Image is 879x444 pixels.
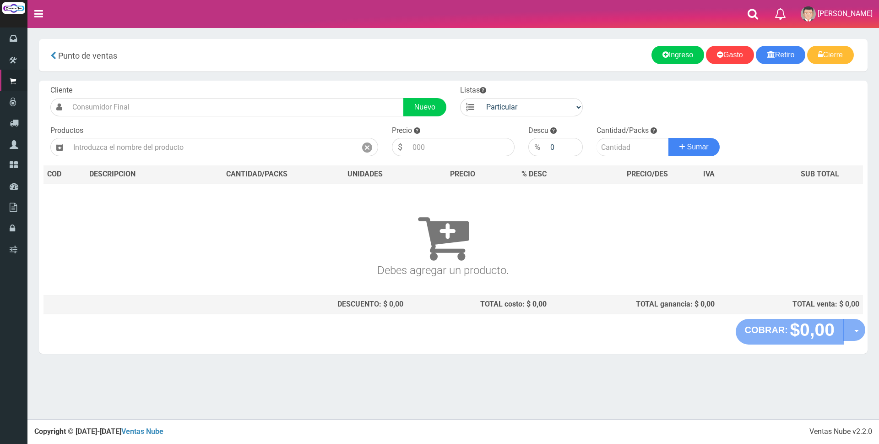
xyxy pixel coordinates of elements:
[554,299,715,310] div: TOTAL ganancia: $ 0,00
[745,325,788,335] strong: COBRAR:
[687,143,709,151] span: Sumar
[86,165,190,184] th: DES
[2,2,25,14] img: Logo grande
[43,165,86,184] th: COD
[121,427,163,436] a: Ventas Nube
[651,46,704,64] a: Ingreso
[392,126,412,136] label: Precio
[103,170,136,178] span: CRIPCION
[756,46,806,64] a: Retiro
[194,299,403,310] div: DESCUENTO: $ 0,00
[801,169,839,180] span: SUB TOTAL
[801,6,816,22] img: User Image
[528,126,548,136] label: Descu
[450,169,475,180] span: PRECIO
[190,165,324,184] th: CANTIDAD/PACKS
[403,98,446,116] a: Nuevo
[528,138,546,156] div: %
[809,427,872,437] div: Ventas Nube v2.2.0
[47,197,839,276] h3: Debes agregar un producto.
[722,299,859,310] div: TOTAL venta: $ 0,00
[790,320,835,340] strong: $0,00
[668,138,720,156] button: Sumar
[50,126,83,136] label: Productos
[69,138,357,156] input: Introduzca el nombre del producto
[50,85,72,96] label: Cliente
[546,138,583,156] input: 000
[706,46,754,64] a: Gasto
[34,427,163,436] strong: Copyright © [DATE]-[DATE]
[736,319,844,345] button: COBRAR: $0,00
[597,138,669,156] input: Cantidad
[408,138,515,156] input: 000
[411,299,547,310] div: TOTAL costo: $ 0,00
[703,170,715,178] span: IVA
[627,170,668,178] span: PRECIO/DES
[460,85,486,96] label: Listas
[68,98,404,116] input: Consumidor Final
[392,138,408,156] div: $
[807,46,854,64] a: Cierre
[58,51,117,60] span: Punto de ventas
[521,170,547,178] span: % DESC
[324,165,407,184] th: UNIDADES
[597,126,649,136] label: Cantidad/Packs
[818,9,873,18] span: [PERSON_NAME]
